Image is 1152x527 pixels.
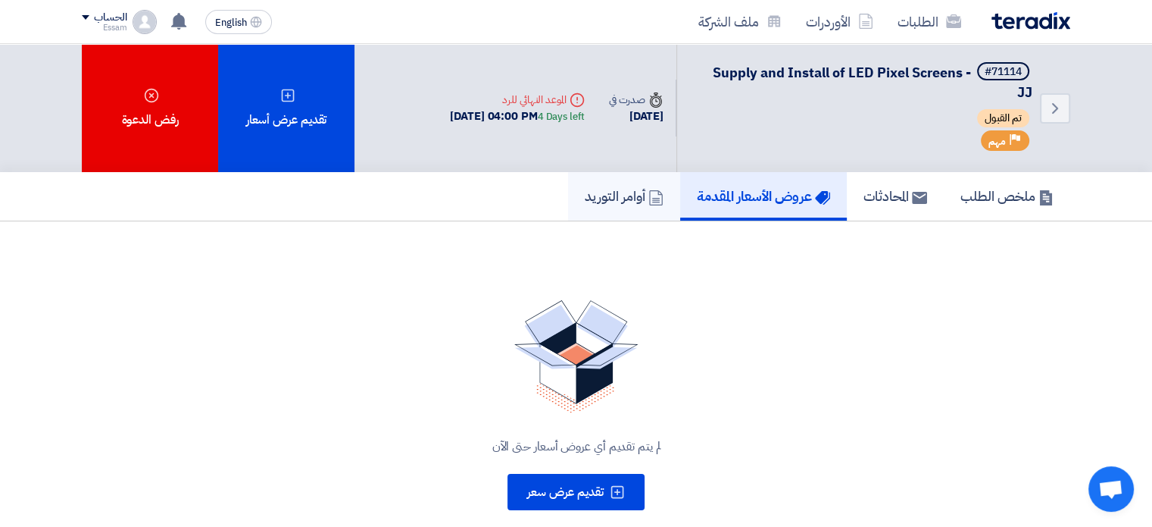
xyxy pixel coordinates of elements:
[133,10,157,34] img: profile_test.png
[944,172,1070,221] a: ملخص الطلب
[205,10,272,34] button: English
[988,134,1006,149] span: مهم
[697,187,830,205] h5: عروض الأسعار المقدمة
[218,44,354,172] div: تقديم عرض أسعار
[527,483,604,501] span: تقديم عرض سعر
[977,109,1029,127] span: تم القبول
[568,172,680,221] a: أوامر التوريد
[100,438,1052,456] div: لم يتم تقديم أي عروض أسعار حتى الآن
[1088,466,1134,512] a: Open chat
[863,187,927,205] h5: المحادثات
[686,4,794,39] a: ملف الشركة
[680,172,847,221] a: عروض الأسعار المقدمة
[609,92,663,108] div: صدرت في
[985,67,1022,77] div: #71114
[609,108,663,125] div: [DATE]
[215,17,247,28] span: English
[94,11,126,24] div: الحساب
[507,474,645,510] button: تقديم عرض سعر
[991,12,1070,30] img: Teradix logo
[713,62,1032,102] span: Supply and Install of LED Pixel Screens - JJ
[695,62,1032,102] h5: Supply and Install of LED Pixel Screens - JJ
[82,44,218,172] div: رفض الدعوة
[450,92,584,108] div: الموعد النهائي للرد
[82,24,126,32] div: Essam
[794,4,885,39] a: الأوردرات
[514,300,638,413] img: No Quotations Found!
[885,4,973,39] a: الطلبات
[960,187,1054,205] h5: ملخص الطلب
[538,109,585,124] div: 4 Days left
[847,172,944,221] a: المحادثات
[450,108,584,125] div: [DATE] 04:00 PM
[585,187,663,205] h5: أوامر التوريد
